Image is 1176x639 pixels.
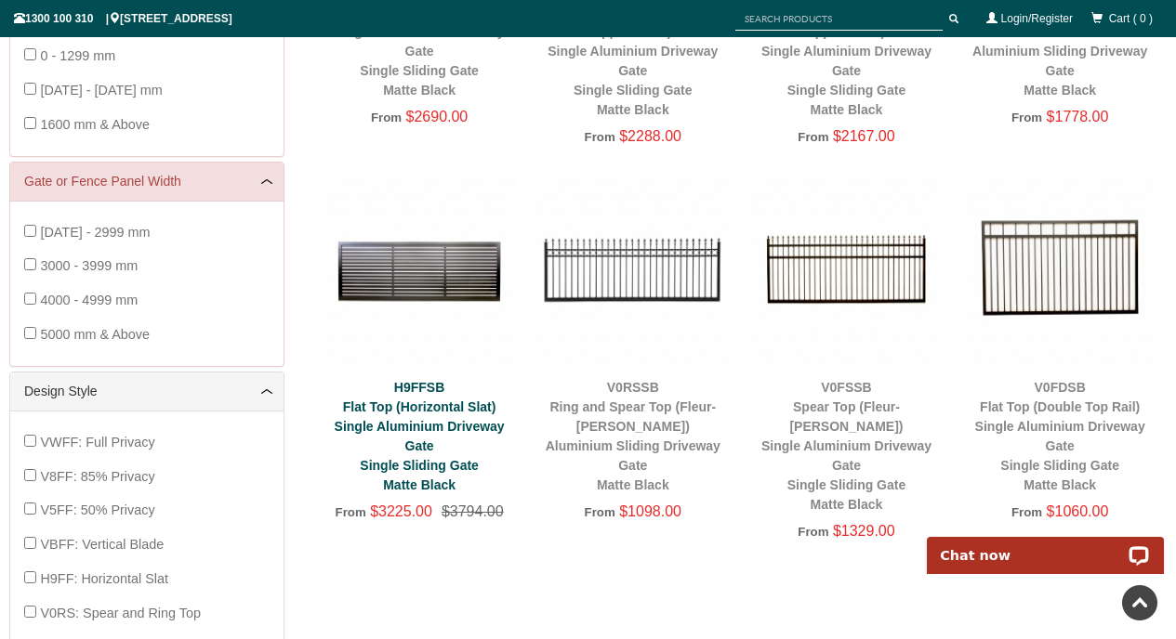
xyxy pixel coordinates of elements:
span: VWFF: Full Privacy [40,435,154,450]
span: $2167.00 [833,128,895,144]
span: 0 - 1299 mm [40,48,115,63]
span: From [336,505,366,519]
a: Design Style [24,382,270,401]
input: SEARCH PRODUCTS [735,7,943,31]
span: H9FF: Horizontal Slat [40,571,168,586]
span: 4000 - 4999 mm [40,293,138,307]
span: 1600 mm & Above [40,117,150,132]
span: 3000 - 3999 mm [40,258,138,273]
a: Login/Register [1001,12,1073,25]
a: Gate or Fence Panel Width [24,172,270,191]
span: V8FF: 85% Privacy [40,469,154,484]
span: From [585,505,615,519]
span: V0RS: Spear and Ring Top [40,606,201,620]
span: $3794.00 [432,503,504,519]
span: $1060.00 [1047,503,1109,519]
a: V0FDSBFlat Top (Double Top Rail)Single Aluminium Driveway GateSingle Sliding GateMatte Black [975,380,1145,492]
img: H9FFSB - Flat Top (Horizontal Slat) - Single Aluminium Driveway Gate - Single Sliding Gate - Matt... [322,172,517,367]
span: From [371,111,402,124]
span: $1778.00 [1047,109,1109,124]
span: 1300 100 310 | [STREET_ADDRESS] [14,12,232,25]
span: V5FF: 50% Privacy [40,502,154,517]
span: VBFF: Vertical Blade [40,537,164,552]
span: [DATE] - [DATE] mm [40,83,162,98]
img: V0FSSB - Spear Top (Fleur-de-lis) - Single Aluminium Driveway Gate - Single Sliding Gate - Matte ... [749,172,945,367]
span: [DATE] - 2999 mm [40,225,150,240]
span: From [1011,505,1042,519]
iframe: LiveChat chat widget [915,515,1176,574]
span: From [798,525,828,539]
span: $1329.00 [833,523,895,539]
span: From [585,130,615,144]
a: V0FSSBSpear Top (Fleur-[PERSON_NAME])Single Aluminium Driveway GateSingle Sliding GateMatte Black [761,380,932,512]
span: 5000 mm & Above [40,327,150,342]
span: From [798,130,828,144]
span: $3225.00 [370,503,432,519]
span: $1098.00 [619,503,681,519]
span: $2288.00 [619,128,681,144]
img: V0FDSB - Flat Top (Double Top Rail) - Single Aluminium Driveway Gate - Single Sliding Gate - Matt... [962,172,1157,367]
a: H9FFSBFlat Top (Horizontal Slat)Single Aluminium Driveway GateSingle Sliding GateMatte Black [335,380,505,492]
a: V0RSSBRing and Spear Top (Fleur-[PERSON_NAME])Aluminium Sliding Driveway GateMatte Black [546,380,720,492]
span: Cart ( 0 ) [1109,12,1153,25]
span: From [1011,111,1042,124]
img: V0RSSB - Ring and Spear Top (Fleur-de-lis) - Aluminium Sliding Driveway Gate - Matte Black - Gate... [535,172,731,367]
span: $2690.00 [406,109,469,124]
